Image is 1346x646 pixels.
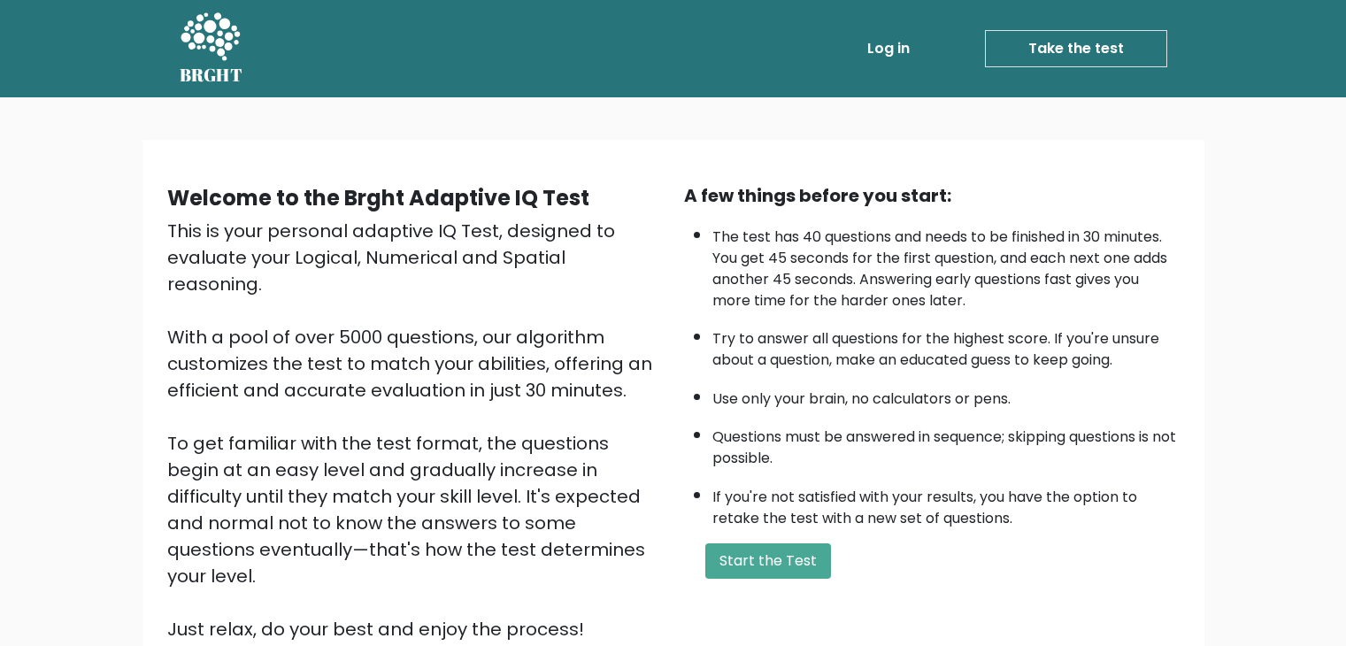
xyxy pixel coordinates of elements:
h5: BRGHT [180,65,243,86]
li: Questions must be answered in sequence; skipping questions is not possible. [712,418,1180,469]
a: Take the test [985,30,1167,67]
button: Start the Test [705,543,831,579]
li: The test has 40 questions and needs to be finished in 30 minutes. You get 45 seconds for the firs... [712,218,1180,311]
a: Log in [860,31,917,66]
li: Try to answer all questions for the highest score. If you're unsure about a question, make an edu... [712,319,1180,371]
a: BRGHT [180,7,243,90]
div: A few things before you start: [684,182,1180,209]
div: This is your personal adaptive IQ Test, designed to evaluate your Logical, Numerical and Spatial ... [167,218,663,642]
b: Welcome to the Brght Adaptive IQ Test [167,183,589,212]
li: Use only your brain, no calculators or pens. [712,380,1180,410]
li: If you're not satisfied with your results, you have the option to retake the test with a new set ... [712,478,1180,529]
